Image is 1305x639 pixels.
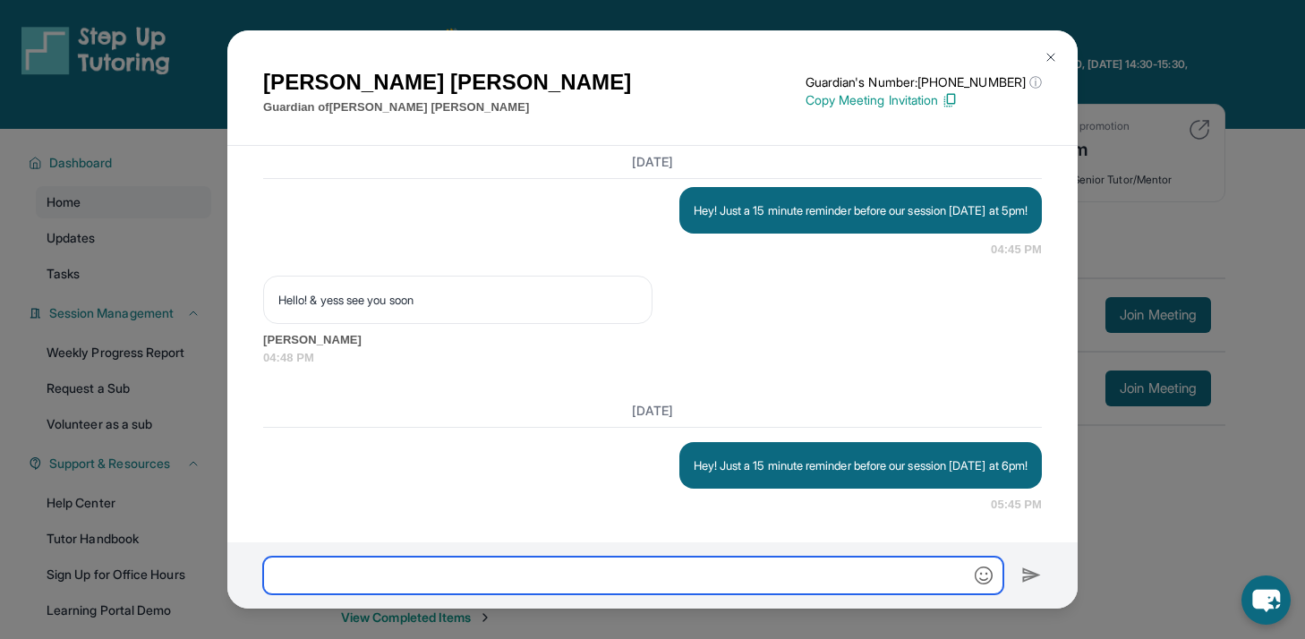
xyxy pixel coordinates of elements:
[806,73,1042,91] p: Guardian's Number: [PHONE_NUMBER]
[1241,575,1291,625] button: chat-button
[263,153,1042,171] h3: [DATE]
[1029,73,1042,91] span: ⓘ
[942,92,958,108] img: Copy Icon
[263,98,631,116] p: Guardian of [PERSON_NAME] [PERSON_NAME]
[806,91,1042,109] p: Copy Meeting Invitation
[278,291,637,309] p: Hello! & yess see you soon
[694,456,1028,474] p: Hey! Just a 15 minute reminder before our session [DATE] at 6pm!
[263,331,1042,349] span: [PERSON_NAME]
[975,567,993,584] img: Emoji
[263,402,1042,420] h3: [DATE]
[694,201,1028,219] p: Hey! Just a 15 minute reminder before our session [DATE] at 5pm!
[1044,50,1058,64] img: Close Icon
[263,66,631,98] h1: [PERSON_NAME] [PERSON_NAME]
[263,349,1042,367] span: 04:48 PM
[991,496,1042,514] span: 05:45 PM
[1021,565,1042,586] img: Send icon
[991,241,1042,259] span: 04:45 PM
